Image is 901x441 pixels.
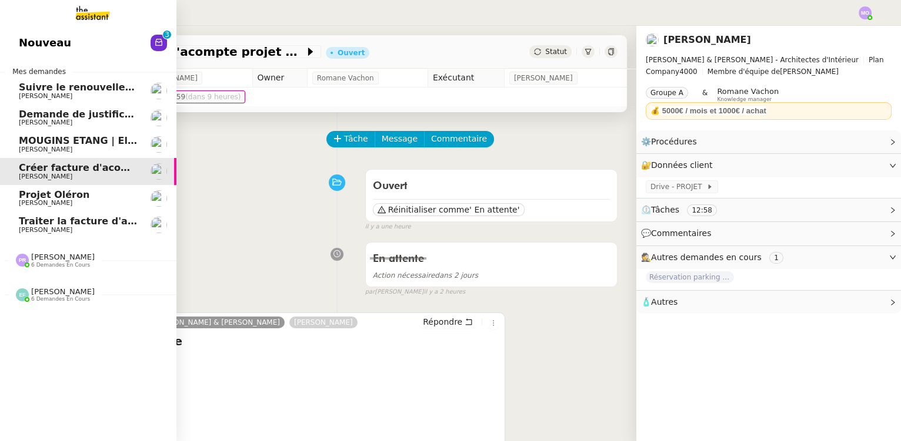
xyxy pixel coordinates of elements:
span: [PERSON_NAME] [31,287,95,296]
img: users%2F8b5K4WuLB4fkrqH4og3fBdCrwGs1%2Favatar%2F1516943936898.jpeg [646,33,659,46]
span: (dans 9 heures) [185,93,241,101]
div: 🔐Données client [636,154,901,177]
span: En attente [373,254,424,264]
span: 🧴 [641,297,678,307]
nz-tag: 1 [769,252,783,264]
span: Répondre [423,316,462,328]
span: Tâche [344,132,368,146]
button: Commentaire [424,131,494,147]
span: il y a 2 heures [423,287,465,297]
span: Créer facture d'acompte projet Cannes [61,46,305,58]
span: [PERSON_NAME] & [PERSON_NAME] - Architectes d'Intérieur [646,56,859,64]
span: [DATE] 23:59 [139,91,241,103]
span: [PERSON_NAME] [646,54,892,78]
nz-badge-sup: 3 [163,31,171,39]
span: Autres demandes en cours [651,253,762,262]
span: Suivre le renouvellement produit Trimble [19,82,238,93]
div: ⏲️Tâches 12:58 [636,198,901,221]
div: Bonjour [62,355,500,367]
span: Drive - PROJET [650,181,706,193]
span: il y a une heure [365,222,411,232]
span: 6 demandes en cours [31,296,90,302]
span: Projet Oléron [19,189,89,200]
span: Ouvert [373,181,408,191]
span: dans 2 jours [373,271,478,280]
span: Knowledge manager [717,96,772,103]
span: Demande de justificatifs Pennylane - septembre 2025 [19,109,304,120]
nz-tag: Groupe A [646,87,688,99]
span: [PERSON_NAME] [31,253,95,261]
td: Owner [252,69,307,87]
span: 🕵️ [641,253,788,262]
span: & [702,87,708,102]
app-user-label: Knowledge manager [717,87,779,102]
span: Commentaires [651,228,711,238]
span: Commentaire [431,132,487,146]
td: Exécutant [428,69,504,87]
span: 6 demandes en cours [31,262,90,268]
img: users%2FfjlNmCTkLiVoA3HQjY3GA5JXGxb2%2Favatar%2Fstarofservice_97480retdsc0392.png [151,217,167,233]
span: Romane Vachon [317,72,374,84]
span: [PERSON_NAME] [19,92,72,100]
span: Données client [651,160,713,170]
span: 💬 [641,228,716,238]
span: [PERSON_NAME] [19,226,72,234]
span: [PERSON_NAME] [19,146,72,153]
img: svg [859,6,872,19]
span: Action nécessaire [373,271,435,280]
img: users%2FfjlNmCTkLiVoA3HQjY3GA5JXGxb2%2Favatar%2Fstarofservice_97480retdsc0392.png [151,110,167,126]
span: ⏲️ [641,205,727,214]
span: par [365,287,375,297]
span: 🔐 [641,159,718,172]
small: [PERSON_NAME] [365,287,465,297]
a: [PERSON_NAME] & [PERSON_NAME] [148,317,285,328]
div: oui merci pour envoie au client [62,378,500,390]
span: ⚙️ [641,135,702,149]
span: Réservation parking à [GEOGRAPHIC_DATA] [646,271,734,283]
span: [PERSON_NAME] [19,199,72,207]
span: Tâches [651,205,679,214]
button: Réinitialiser comme' En attente' [373,203,525,216]
img: svg [16,288,29,301]
img: users%2FfjlNmCTkLiVoA3HQjY3GA5JXGxb2%2Favatar%2Fstarofservice_97480retdsc0392.png [151,83,167,99]
button: Message [375,131,425,147]
span: Membre d'équipe de [708,68,780,76]
div: 💬Commentaires [636,222,901,245]
a: [PERSON_NAME] [289,317,358,328]
button: Répondre [419,315,477,328]
span: Romane Vachon [717,87,779,96]
img: users%2FfjlNmCTkLiVoA3HQjY3GA5JXGxb2%2Favatar%2Fstarofservice_97480retdsc0392.png [151,190,167,207]
div: 🕵️Autres demandes en cours 1 [636,246,901,269]
span: 4000 [679,68,698,76]
span: Message [382,132,418,146]
img: users%2F8b5K4WuLB4fkrqH4og3fBdCrwGs1%2Favatar%2F1516943936898.jpeg [151,163,167,180]
span: Procédures [651,137,697,146]
div: ⚙️Procédures [636,130,901,153]
nz-tag: 12:58 [687,204,717,216]
div: 🧴Autres [636,291,901,314]
strong: 💰 5000€ / mois et 1000€ / achat [650,106,766,115]
button: Tâche [326,131,375,147]
img: users%2FfjlNmCTkLiVoA3HQjY3GA5JXGxb2%2Favatar%2Fstarofservice_97480retdsc0392.png [151,136,167,153]
span: Nouveau [19,34,71,52]
span: Réinitialiser comme [388,204,469,216]
span: Statut [545,48,567,56]
img: svg [16,254,29,267]
span: Mes demandes [5,66,73,78]
a: [PERSON_NAME] [663,34,751,45]
div: Ouvert [338,49,365,56]
span: ' En attente' [469,204,519,216]
span: [PERSON_NAME] [514,72,573,84]
span: MOUGINS ETANG | Electroménagers [19,135,208,146]
h4: Re: facture a faire [62,333,500,349]
span: [PERSON_NAME] [19,173,72,180]
p: 3 [165,31,169,41]
span: Créer facture d'acompte projet Cannes [19,162,225,173]
span: [PERSON_NAME] [19,119,72,126]
span: Traiter la facture d'août [19,216,145,227]
span: Autres [651,297,678,307]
